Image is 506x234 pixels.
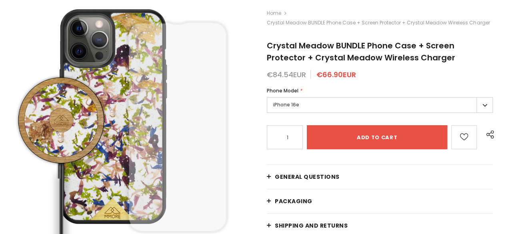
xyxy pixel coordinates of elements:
[267,189,493,213] a: PACKAGING
[307,125,447,149] input: Add to cart
[267,165,493,189] a: General Questions
[267,40,455,63] span: Crystal Meadow BUNDLE Phone Case + Screen Protector + Crystal Meadow Wireless Charger
[275,197,312,205] span: PACKAGING
[267,18,490,28] span: Crystal Meadow BUNDLE Phone Case + Screen Protector + Crystal Meadow Wireless Charger
[316,70,356,80] span: €66.90EUR
[275,222,348,230] span: Shipping and returns
[267,70,306,80] span: €84.54EUR
[267,87,298,94] span: Phone Model
[275,173,340,181] span: General Questions
[267,8,281,18] a: Home
[267,97,493,113] label: iPhone 16e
